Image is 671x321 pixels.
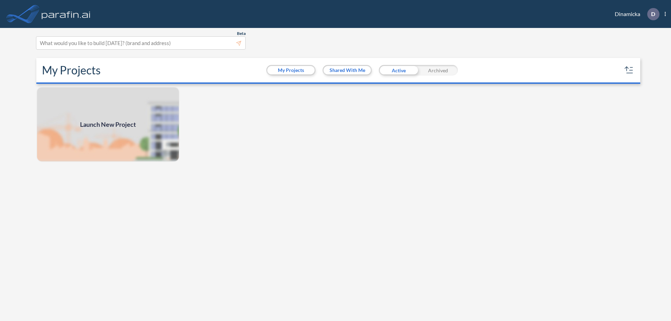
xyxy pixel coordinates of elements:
[651,11,655,17] p: D
[42,64,101,77] h2: My Projects
[40,7,92,21] img: logo
[604,8,666,20] div: Dinamicka
[324,66,371,74] button: Shared With Me
[36,87,180,162] img: add
[623,65,635,76] button: sort
[80,120,136,129] span: Launch New Project
[36,87,180,162] a: Launch New Project
[267,66,315,74] button: My Projects
[237,31,246,36] span: Beta
[418,65,458,75] div: Archived
[379,65,418,75] div: Active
